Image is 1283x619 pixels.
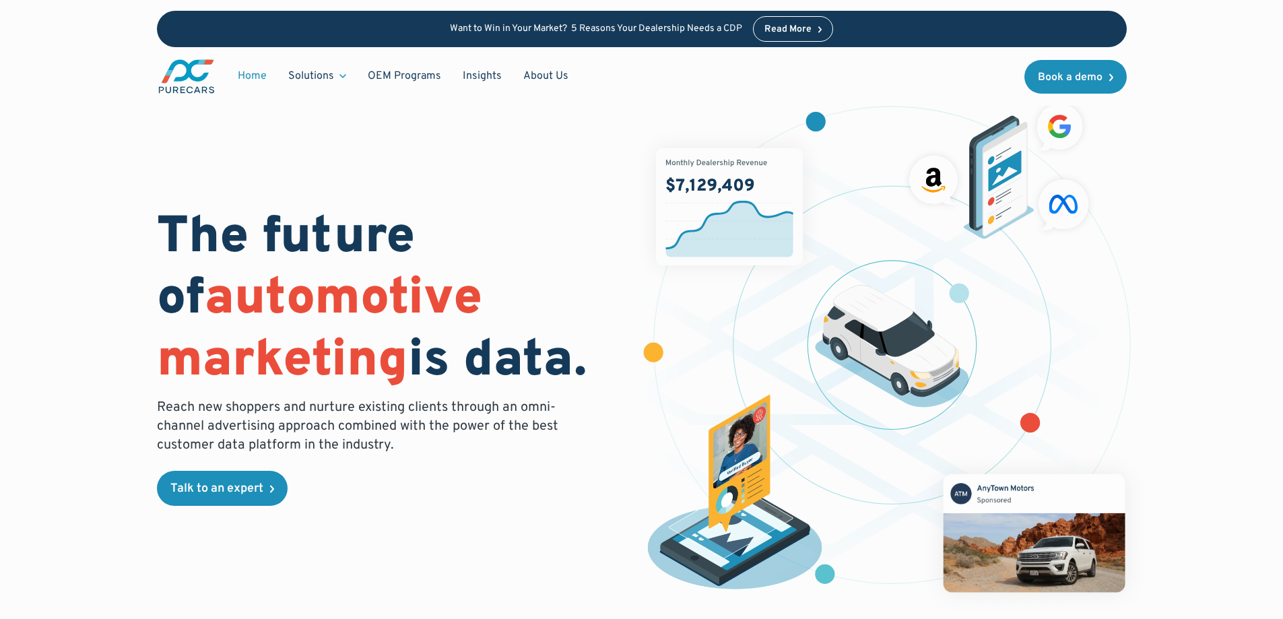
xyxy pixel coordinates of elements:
[227,63,277,89] a: Home
[902,97,1096,239] img: ads on social media and advertising partners
[656,148,803,265] img: chart showing monthly dealership revenue of $7m
[170,483,263,495] div: Talk to an expert
[277,63,357,89] div: Solutions
[288,69,334,84] div: Solutions
[452,63,513,89] a: Insights
[1038,72,1103,83] div: Book a demo
[634,395,836,595] img: persona of a buyer
[157,58,216,95] a: main
[450,24,742,35] p: Want to Win in Your Market? 5 Reasons Your Dealership Needs a CDP
[513,63,579,89] a: About Us
[357,63,452,89] a: OEM Programs
[764,25,812,34] div: Read More
[157,58,216,95] img: purecars logo
[157,471,288,506] a: Talk to an expert
[157,267,482,393] span: automotive marketing
[753,16,834,42] a: Read More
[1024,60,1127,94] a: Book a demo
[157,398,566,455] p: Reach new shoppers and nurture existing clients through an omni-channel advertising approach comb...
[815,285,970,408] img: illustration of a vehicle
[157,208,626,393] h1: The future of is data.
[918,449,1150,617] img: mockup of facebook post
